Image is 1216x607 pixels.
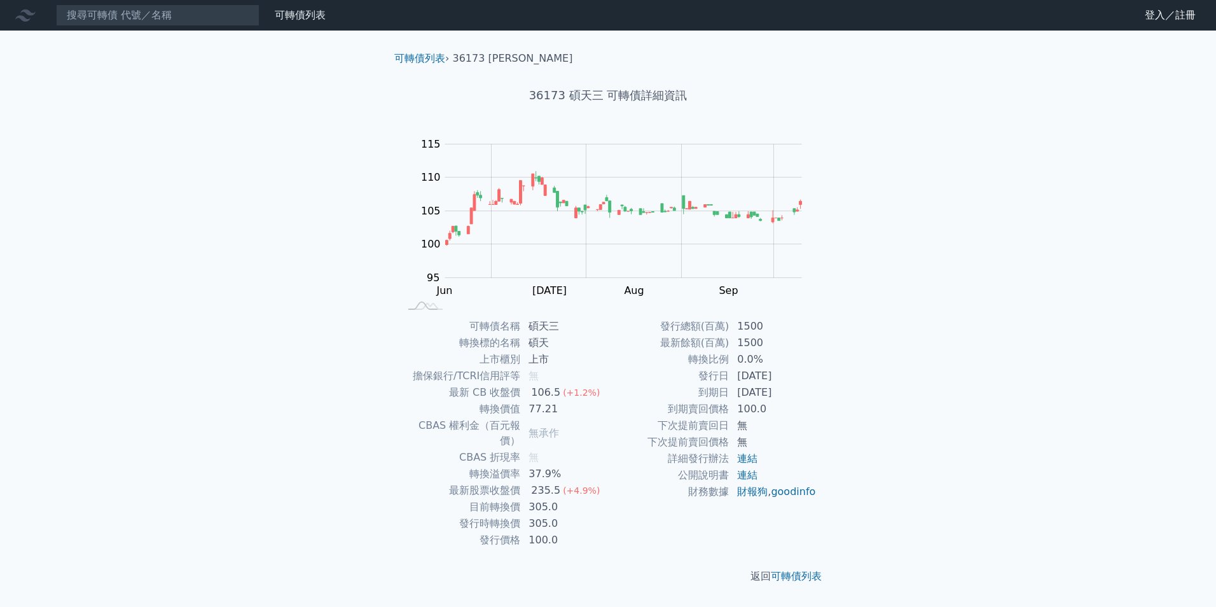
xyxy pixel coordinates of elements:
[399,499,521,515] td: 目前轉換價
[384,87,832,104] h1: 36173 碩天三 可轉債詳細資訊
[729,368,817,384] td: [DATE]
[399,351,521,368] td: 上市櫃別
[737,469,757,481] a: 連結
[399,368,521,384] td: 擔保銀行/TCRI信用評等
[414,138,821,297] g: Chart
[719,284,738,297] tspan: Sep
[608,450,729,467] td: 詳細發行辦法
[445,171,801,246] g: Series
[399,417,521,449] td: CBAS 權利金（百元報價）
[399,335,521,351] td: 轉換標的名稱
[608,484,729,500] td: 財務數據
[384,569,832,584] p: 返回
[399,515,521,532] td: 發行時轉換價
[399,482,521,499] td: 最新股票收盤價
[771,570,822,582] a: 可轉債列表
[608,434,729,450] td: 下次提前賣回價格
[529,451,539,463] span: 無
[729,434,817,450] td: 無
[529,370,539,382] span: 無
[563,485,600,496] span: (+4.9%)
[521,401,608,417] td: 77.21
[771,485,815,498] a: goodinfo
[521,351,608,368] td: 上市
[729,384,817,401] td: [DATE]
[399,401,521,417] td: 轉換價值
[624,284,644,297] tspan: Aug
[427,272,439,284] tspan: 95
[529,483,563,498] div: 235.5
[421,205,441,217] tspan: 105
[608,335,729,351] td: 最新餘額(百萬)
[737,485,768,498] a: 財報狗
[521,335,608,351] td: 碩天
[737,452,757,464] a: 連結
[521,499,608,515] td: 305.0
[421,138,441,150] tspan: 115
[529,427,559,439] span: 無承作
[399,466,521,482] td: 轉換溢價率
[394,51,449,66] li: ›
[608,417,729,434] td: 下次提前賣回日
[421,238,441,250] tspan: 100
[521,466,608,482] td: 37.9%
[56,4,259,26] input: 搜尋可轉債 代號／名稱
[399,384,521,401] td: 最新 CB 收盤價
[532,284,567,297] tspan: [DATE]
[1135,5,1206,25] a: 登入／註冊
[729,318,817,335] td: 1500
[399,532,521,548] td: 發行價格
[729,484,817,500] td: ,
[529,385,563,400] div: 106.5
[521,532,608,548] td: 100.0
[421,171,441,183] tspan: 110
[608,467,729,484] td: 公開說明書
[436,284,453,297] tspan: Jun
[729,351,817,368] td: 0.0%
[608,384,729,401] td: 到期日
[275,9,326,21] a: 可轉債列表
[521,515,608,532] td: 305.0
[521,318,608,335] td: 碩天三
[394,52,445,64] a: 可轉債列表
[608,318,729,335] td: 發行總額(百萬)
[608,368,729,384] td: 發行日
[729,335,817,351] td: 1500
[399,449,521,466] td: CBAS 折現率
[453,51,573,66] li: 36173 [PERSON_NAME]
[729,401,817,417] td: 100.0
[608,401,729,417] td: 到期賣回價格
[563,387,600,398] span: (+1.2%)
[729,417,817,434] td: 無
[608,351,729,368] td: 轉換比例
[399,318,521,335] td: 可轉債名稱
